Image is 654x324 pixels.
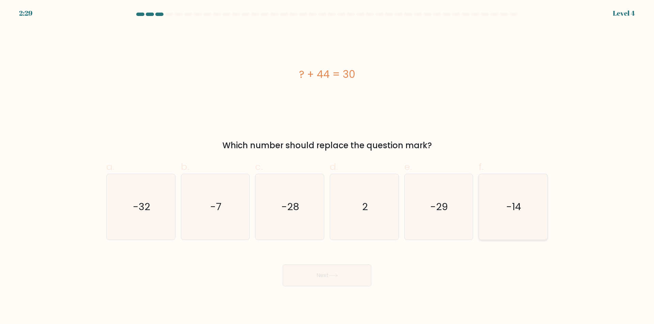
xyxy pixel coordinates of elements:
text: -32 [133,200,150,214]
span: d. [330,160,338,173]
text: -7 [210,200,221,214]
text: 2 [362,200,368,214]
span: a. [106,160,114,173]
div: Level 4 [613,8,635,18]
span: b. [181,160,189,173]
span: e. [404,160,412,173]
text: -29 [431,200,448,214]
span: c. [255,160,263,173]
button: Next [283,265,371,286]
div: Which number should replace the question mark? [110,139,544,152]
span: f. [479,160,483,173]
div: ? + 44 = 30 [106,67,548,82]
text: -14 [507,200,521,214]
div: 2:29 [19,8,32,18]
text: -28 [282,200,299,214]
